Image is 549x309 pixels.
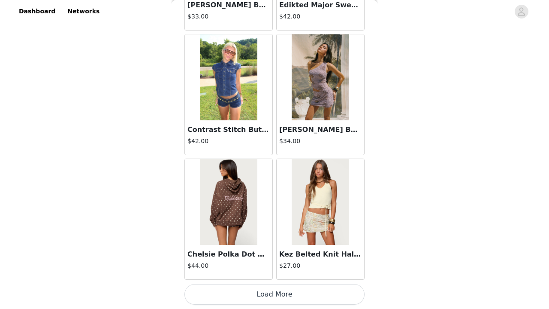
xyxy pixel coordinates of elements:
img: Kez Belted Knit Halter Top [292,159,349,245]
a: Dashboard [14,2,60,21]
img: Contrast Stitch Button Up Denim Shirt [200,34,257,120]
h4: $33.00 [187,12,270,21]
div: avatar [517,5,525,18]
img: Astrid Beaded Backless One Shoulder Top [292,34,349,120]
h4: $27.00 [279,261,362,270]
h4: $34.00 [279,137,362,146]
a: Networks [62,2,105,21]
h3: Chelsie Polka Dot Hoodie [187,249,270,260]
h4: $44.00 [187,261,270,270]
h3: Contrast Stitch Button Up Denim Shirt [187,125,270,135]
button: Load More [184,284,365,305]
h4: $42.00 [279,12,362,21]
img: Chelsie Polka Dot Hoodie [200,159,257,245]
h3: Kez Belted Knit Halter Top [279,249,362,260]
h3: [PERSON_NAME] Beaded Backless One Shoulder Top [279,125,362,135]
h4: $42.00 [187,137,270,146]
